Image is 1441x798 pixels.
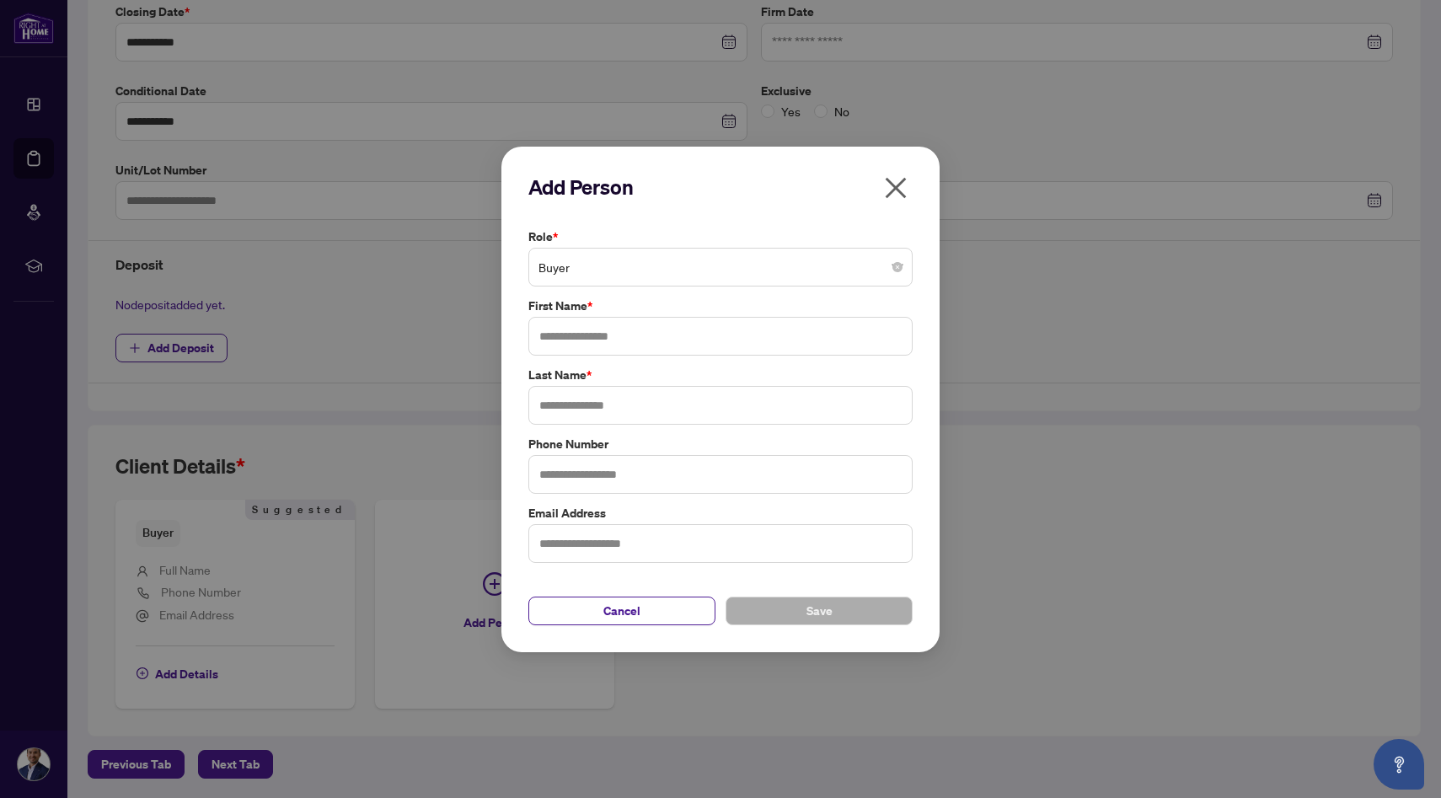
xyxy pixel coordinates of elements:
[528,366,913,384] label: Last Name
[603,597,640,624] span: Cancel
[528,297,913,315] label: First Name
[892,262,903,272] span: close-circle
[528,174,913,201] h2: Add Person
[726,596,913,624] button: Save
[528,434,913,453] label: Phone Number
[528,228,913,246] label: Role
[538,251,903,283] span: Buyer
[528,503,913,522] label: Email Address
[528,596,715,624] button: Cancel
[882,174,909,201] span: close
[1374,739,1424,790] button: Open asap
